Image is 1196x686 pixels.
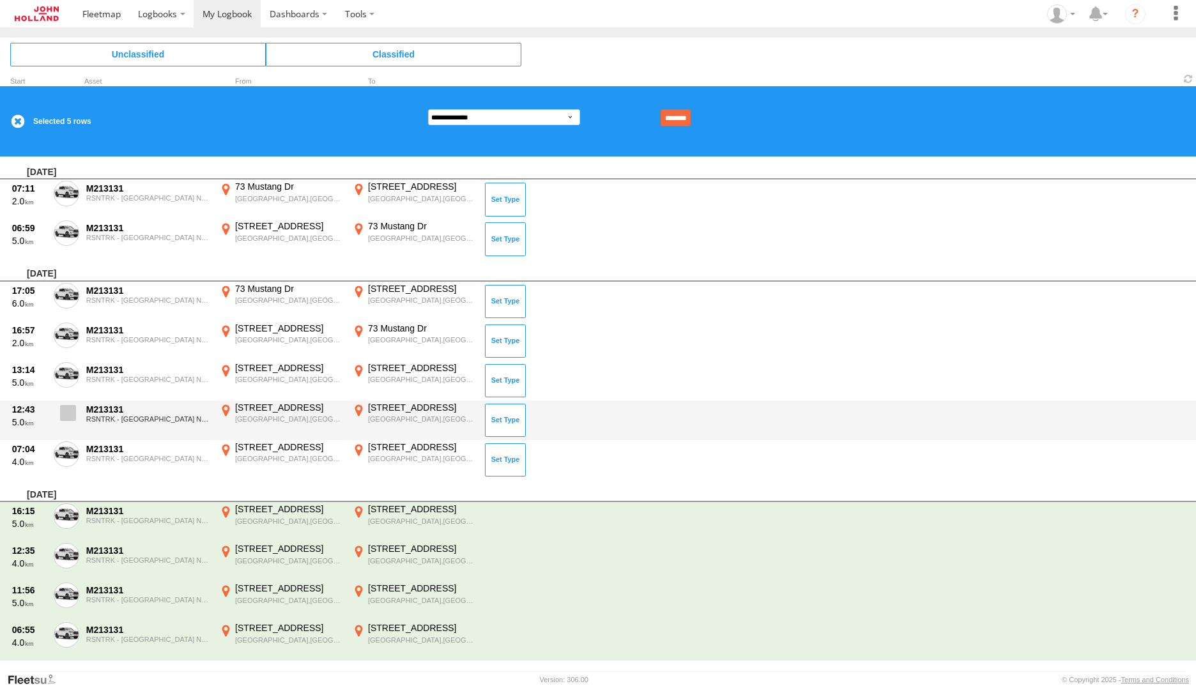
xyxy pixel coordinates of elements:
div: [STREET_ADDRESS] [368,283,476,294]
button: Click to Set [485,364,526,397]
div: 5.0 [12,416,47,428]
label: Click to View Event Location [217,441,345,478]
div: [GEOGRAPHIC_DATA],[GEOGRAPHIC_DATA] [368,234,476,243]
div: Asset [84,79,212,85]
div: [GEOGRAPHIC_DATA],[GEOGRAPHIC_DATA] [368,556,476,565]
label: Click to View Event Location [217,220,345,257]
div: 07:04 [12,443,47,455]
div: 73 Mustang Dr [368,220,476,232]
div: 11:56 [12,584,47,596]
div: 13:14 [12,364,47,376]
div: Click to Sort [10,79,49,85]
button: Click to Set [485,222,526,255]
div: 12:43 [12,404,47,415]
div: RSNTRK - [GEOGRAPHIC_DATA] NSW - Track & Civil [86,376,210,383]
div: 4.0 [12,558,47,569]
div: [GEOGRAPHIC_DATA],[GEOGRAPHIC_DATA] [235,375,343,384]
div: RSNTRK - [GEOGRAPHIC_DATA] NSW - Track & Civil [86,455,210,462]
label: Click to View Event Location [217,402,345,439]
div: [GEOGRAPHIC_DATA],[GEOGRAPHIC_DATA] [368,375,476,384]
div: RSNTRK - [GEOGRAPHIC_DATA] NSW - Track & Civil [86,234,210,241]
div: [STREET_ADDRESS] [368,583,476,594]
label: Click to View Event Location [217,622,345,659]
div: RSNTRK - [GEOGRAPHIC_DATA] NSW - Track & Civil [86,556,210,564]
div: RSNTRK - [GEOGRAPHIC_DATA] NSW - Track & Civil [86,636,210,643]
div: Version: 306.00 [540,676,588,683]
label: Click to View Event Location [350,362,478,399]
div: M213131 [86,443,210,455]
a: Visit our Website [7,673,66,686]
div: [GEOGRAPHIC_DATA],[GEOGRAPHIC_DATA] [235,556,343,565]
button: Click to Set [485,183,526,216]
div: [GEOGRAPHIC_DATA],[GEOGRAPHIC_DATA] [368,454,476,463]
div: [STREET_ADDRESS] [368,503,476,515]
div: 5.0 [12,518,47,530]
label: Click to View Event Location [217,503,345,540]
label: Click to View Event Location [350,543,478,580]
div: [STREET_ADDRESS] [235,583,343,594]
div: 2.0 [12,195,47,207]
div: M213131 [86,222,210,234]
label: Click to View Event Location [350,441,478,478]
div: Robert Foot [1043,4,1080,24]
label: Click to View Event Location [217,362,345,399]
span: Click to view Classified Trips [266,43,521,66]
div: [STREET_ADDRESS] [368,402,476,413]
div: RSNTRK - [GEOGRAPHIC_DATA] NSW - Track & Civil [86,596,210,604]
div: [STREET_ADDRESS] [235,220,343,232]
a: Return to Dashboard [3,3,70,24]
div: [GEOGRAPHIC_DATA],[GEOGRAPHIC_DATA] [235,234,343,243]
div: 2.0 [12,337,47,349]
div: 73 Mustang Dr [235,283,343,294]
span: Click to view Unclassified Trips [10,43,266,66]
a: Terms and Conditions [1121,676,1189,683]
div: [GEOGRAPHIC_DATA],[GEOGRAPHIC_DATA] [368,636,476,644]
div: [STREET_ADDRESS] [368,543,476,554]
div: 06:59 [12,222,47,234]
div: 5.0 [12,377,47,388]
div: M213131 [86,183,210,194]
label: Click to View Event Location [217,583,345,620]
label: Click to View Event Location [350,283,478,320]
div: [GEOGRAPHIC_DATA],[GEOGRAPHIC_DATA] [235,596,343,605]
div: To [350,79,478,85]
div: M213131 [86,545,210,556]
div: 5.0 [12,235,47,247]
div: [GEOGRAPHIC_DATA],[GEOGRAPHIC_DATA] [368,335,476,344]
div: [GEOGRAPHIC_DATA],[GEOGRAPHIC_DATA] [235,636,343,644]
div: RSNTRK - [GEOGRAPHIC_DATA] NSW - Track & Civil [86,415,210,423]
div: [STREET_ADDRESS] [235,402,343,413]
div: [GEOGRAPHIC_DATA],[GEOGRAPHIC_DATA] [368,415,476,423]
div: [GEOGRAPHIC_DATA],[GEOGRAPHIC_DATA] [235,296,343,305]
div: [GEOGRAPHIC_DATA],[GEOGRAPHIC_DATA] [368,296,476,305]
span: Refresh [1181,73,1196,85]
label: Click to View Event Location [350,181,478,218]
label: Click to View Event Location [350,503,478,540]
div: © Copyright 2025 - [1062,676,1189,683]
label: Click to View Event Location [350,622,478,659]
div: [GEOGRAPHIC_DATA],[GEOGRAPHIC_DATA] [235,415,343,423]
div: 12:35 [12,545,47,556]
div: [GEOGRAPHIC_DATA],[GEOGRAPHIC_DATA] [235,194,343,203]
label: Click to View Event Location [217,283,345,320]
div: M213131 [86,364,210,376]
div: [STREET_ADDRESS] [368,441,476,453]
label: Clear Selection [10,114,26,129]
div: M213131 [86,584,210,596]
div: [STREET_ADDRESS] [368,622,476,634]
div: [STREET_ADDRESS] [368,181,476,192]
div: 16:15 [12,505,47,517]
div: M213131 [86,324,210,336]
div: 07:11 [12,183,47,194]
div: 4.0 [12,456,47,468]
div: [GEOGRAPHIC_DATA],[GEOGRAPHIC_DATA] [368,517,476,526]
div: [GEOGRAPHIC_DATA],[GEOGRAPHIC_DATA] [235,335,343,344]
div: RSNTRK - [GEOGRAPHIC_DATA] NSW - Track & Civil [86,194,210,202]
label: Click to View Event Location [350,402,478,439]
div: 17:05 [12,285,47,296]
div: 16:57 [12,324,47,336]
label: Click to View Event Location [217,323,345,360]
label: Click to View Event Location [217,543,345,580]
div: RSNTRK - [GEOGRAPHIC_DATA] NSW - Track & Civil [86,517,210,524]
div: RSNTRK - [GEOGRAPHIC_DATA] NSW - Track & Civil [86,296,210,304]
